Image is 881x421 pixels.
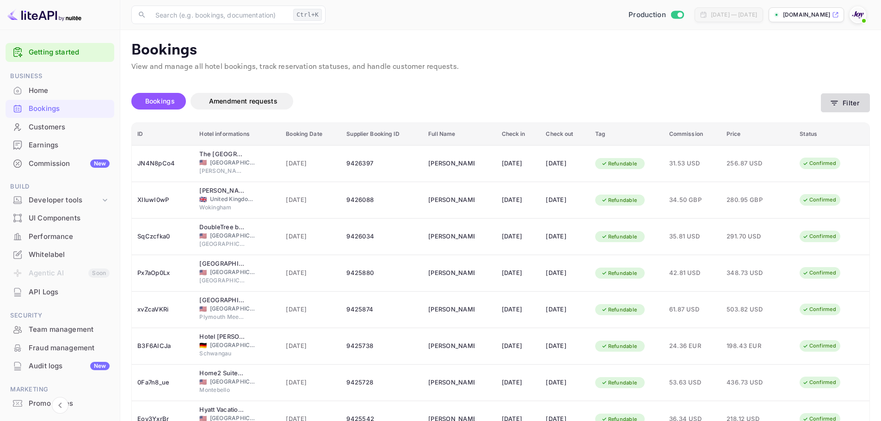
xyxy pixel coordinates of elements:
a: API Logs [6,283,114,300]
div: Refundable [595,377,643,389]
div: SqCzcfka0 [137,229,188,244]
span: [DATE] [286,195,335,205]
th: Supplier Booking ID [341,123,423,146]
div: Confirmed [796,340,842,352]
div: 9426397 [346,156,417,171]
div: Refundable [595,341,643,352]
div: Home [29,85,110,96]
div: [DATE] [546,266,584,281]
div: xvZcaVKRi [137,302,188,317]
span: 198.43 EUR [727,341,773,351]
div: Developer tools [29,195,100,206]
th: Hotel informations [194,123,280,146]
span: Bookings [145,97,175,105]
span: 280.95 GBP [727,195,773,205]
div: The Westin Washington Dulles Airport [199,150,246,159]
div: [DATE] [546,375,584,390]
span: Security [6,311,114,321]
div: [DATE] [502,375,535,390]
span: Build [6,182,114,192]
div: Team management [29,324,110,335]
span: 436.73 USD [727,378,773,388]
div: API Logs [29,287,110,298]
span: [GEOGRAPHIC_DATA] [210,305,256,313]
span: Germany [199,342,207,348]
div: Fraud management [6,339,114,357]
span: 31.53 USD [669,159,715,169]
button: Filter [821,93,870,112]
th: Price [721,123,794,146]
th: Full Name [423,123,496,146]
div: [DATE] [546,302,584,317]
div: Audit logsNew [6,357,114,375]
img: With Joy [850,7,865,22]
span: 34.50 GBP [669,195,715,205]
div: Refundable [595,195,643,206]
span: 53.63 USD [669,378,715,388]
div: [DATE] [502,266,535,281]
a: Performance [6,228,114,245]
div: Hyatt Vacation Club at The Welk, San Diego Area [199,405,246,415]
a: Fraud management [6,339,114,356]
div: JN4N8pCo4 [137,156,188,171]
div: New [90,159,110,168]
div: Ctrl+K [293,9,322,21]
span: [GEOGRAPHIC_DATA] [210,232,256,240]
div: Bookings [6,100,114,118]
span: Business [6,71,114,81]
span: 348.73 USD [727,268,773,278]
p: [DOMAIN_NAME] [783,11,830,19]
div: Earnings [6,136,114,154]
div: [DATE] [502,302,535,317]
div: 9425874 [346,302,417,317]
div: Customers [29,122,110,133]
div: Customers [6,118,114,136]
div: Shelbi Cook [428,229,474,244]
th: ID [132,123,194,146]
div: Home2 Suites by Hilton Los Angeles Montebello [199,369,246,378]
div: Bookings [29,104,110,114]
div: 9425880 [346,266,417,281]
span: [GEOGRAPHIC_DATA] [210,341,256,349]
div: 9425728 [346,375,417,390]
div: account-settings tabs [131,93,821,110]
div: [DATE] [546,156,584,171]
th: Check in [496,123,541,146]
div: Confirmed [796,377,842,388]
div: Team management [6,321,114,339]
span: [DATE] [286,232,335,242]
div: Px7aOp0Lx [137,266,188,281]
span: [GEOGRAPHIC_DATA] [210,268,256,276]
div: 9426088 [346,193,417,207]
span: United Kingdom of [GEOGRAPHIC_DATA] and [GEOGRAPHIC_DATA] [210,195,256,203]
div: B3F6AICJa [137,339,188,354]
div: Breeann Arkelian [428,375,474,390]
div: Fraud management [29,343,110,354]
a: Audit logsNew [6,357,114,374]
div: Earnings [29,140,110,151]
div: 9426034 [346,229,417,244]
span: [DATE] [286,268,335,278]
a: Promo codes [6,395,114,412]
div: [DATE] [546,229,584,244]
div: Refundable [595,268,643,279]
div: [DATE] [546,339,584,354]
span: Plymouth Meeting [199,313,246,321]
span: Montebello [199,386,246,394]
span: Marketing [6,384,114,395]
div: Home [6,82,114,100]
span: Amendment requests [209,97,277,105]
div: Refundable [595,304,643,316]
div: Emma Braunton [428,193,474,207]
div: Refundable [595,158,643,170]
div: DoubleTree by Hilton Hotel Charlottesville [199,223,246,232]
div: Refundable [595,231,643,243]
span: [GEOGRAPHIC_DATA] [199,276,246,285]
div: Hampton Inn Philadelphia/Plymouth Meeting [199,296,246,305]
span: [DATE] [286,378,335,388]
span: [GEOGRAPHIC_DATA] [199,240,246,248]
a: Earnings [6,136,114,153]
span: Production [628,10,666,20]
div: 0Fa7n8_ue [137,375,188,390]
div: Confirmed [796,267,842,279]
